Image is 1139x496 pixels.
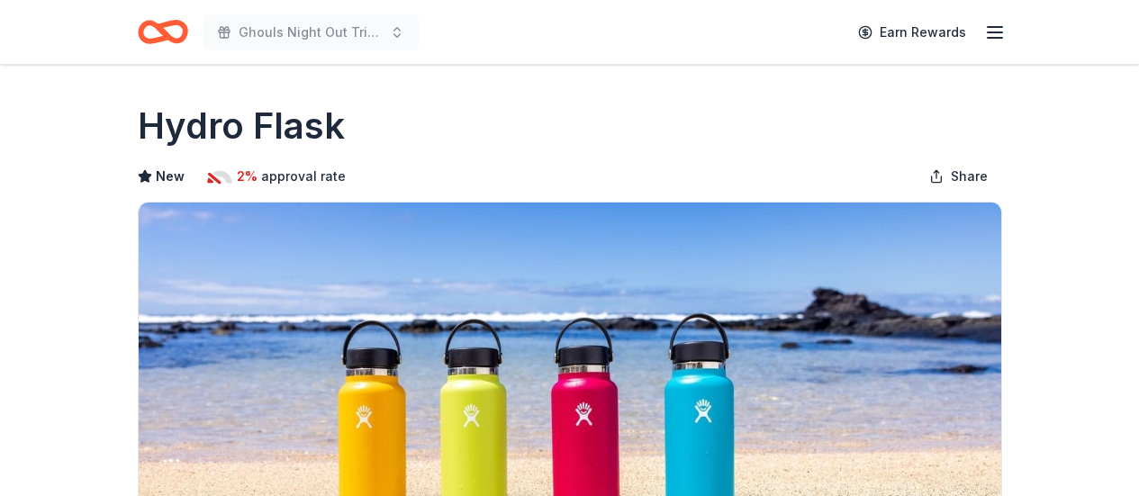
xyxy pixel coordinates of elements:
[138,101,345,151] h1: Hydro Flask
[237,166,258,187] span: 2%
[915,158,1002,194] button: Share
[138,11,188,53] a: Home
[156,166,185,187] span: New
[951,166,988,187] span: Share
[239,22,383,43] span: Ghouls Night Out Tricky Tray
[847,16,977,49] a: Earn Rewards
[203,14,419,50] button: Ghouls Night Out Tricky Tray
[261,166,346,187] span: approval rate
